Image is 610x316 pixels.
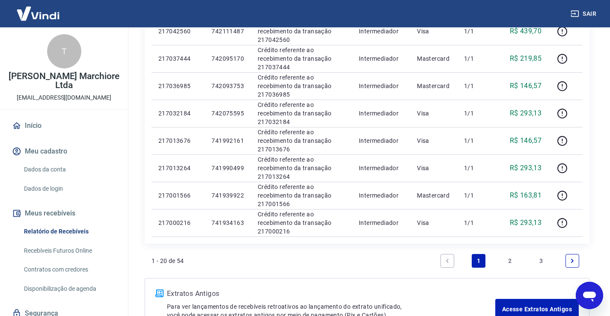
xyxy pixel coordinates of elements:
p: Visa [417,136,450,145]
img: ícone [155,289,164,297]
p: 741939922 [211,191,244,200]
p: 742095170 [211,54,244,63]
p: 217001566 [158,191,198,200]
p: 741934163 [211,219,244,227]
p: R$ 146,57 [510,81,542,91]
button: Meu cadastro [10,142,118,161]
p: Extratos Antigos [167,289,495,299]
p: 217032184 [158,109,198,118]
p: Crédito referente ao recebimento da transação 217013676 [258,128,345,154]
p: 1/1 [464,219,489,227]
a: Page 3 [534,254,548,268]
p: [PERSON_NAME] Marchiore Ltda [7,72,121,90]
p: R$ 293,13 [510,163,542,173]
div: T [47,34,81,68]
p: 1/1 [464,54,489,63]
p: Crédito referente ao recebimento da transação 217032184 [258,100,345,126]
p: Mastercard [417,82,450,90]
a: Dados de login [21,180,118,198]
p: Crédito referente ao recebimento da transação 217036985 [258,73,345,99]
p: 1/1 [464,191,489,200]
p: 1/1 [464,136,489,145]
p: 217013676 [158,136,198,145]
p: Intermediador [359,136,403,145]
p: Intermediador [359,219,403,227]
a: Disponibilização de agenda [21,280,118,298]
p: Intermediador [359,109,403,118]
p: 742111487 [211,27,244,35]
ul: Pagination [437,251,583,271]
p: Crédito referente ao recebimento da transação 217013264 [258,155,345,181]
p: R$ 219,85 [510,53,542,64]
p: Visa [417,27,450,35]
a: Page 1 is your current page [472,254,485,268]
p: Intermediador [359,27,403,35]
p: 741992161 [211,136,244,145]
p: 217042560 [158,27,198,35]
p: 742093753 [211,82,244,90]
img: Vindi [10,0,66,27]
p: 217013264 [158,164,198,172]
p: R$ 293,13 [510,218,542,228]
p: Intermediador [359,54,403,63]
a: Dados da conta [21,161,118,178]
p: 1/1 [464,27,489,35]
p: 741990499 [211,164,244,172]
p: R$ 439,70 [510,26,542,36]
p: Mastercard [417,191,450,200]
a: Previous page [440,254,454,268]
a: Next page [565,254,579,268]
a: Início [10,116,118,135]
p: 217036985 [158,82,198,90]
p: 217000216 [158,219,198,227]
p: Intermediador [359,164,403,172]
p: 1/1 [464,109,489,118]
p: [EMAIL_ADDRESS][DOMAIN_NAME] [17,93,111,102]
p: Intermediador [359,191,403,200]
p: Crédito referente ao recebimento da transação 217037444 [258,46,345,71]
p: 217037444 [158,54,198,63]
a: Contratos com credores [21,261,118,278]
p: 1 - 20 de 54 [152,257,184,265]
a: Relatório de Recebíveis [21,223,118,240]
p: 742075595 [211,109,244,118]
p: Crédito referente ao recebimento da transação 217042560 [258,18,345,44]
p: Visa [417,109,450,118]
button: Meus recebíveis [10,204,118,223]
p: R$ 146,57 [510,136,542,146]
p: Crédito referente ao recebimento da transação 217001566 [258,183,345,208]
p: Visa [417,219,450,227]
iframe: Botão para abrir a janela de mensagens [576,282,603,309]
a: Page 2 [503,254,517,268]
p: Mastercard [417,54,450,63]
p: Crédito referente ao recebimento da transação 217000216 [258,210,345,236]
p: 1/1 [464,164,489,172]
button: Sair [569,6,600,22]
p: R$ 293,13 [510,108,542,118]
p: R$ 163,81 [510,190,542,201]
p: Visa [417,164,450,172]
p: Intermediador [359,82,403,90]
p: 1/1 [464,82,489,90]
a: Recebíveis Futuros Online [21,242,118,260]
